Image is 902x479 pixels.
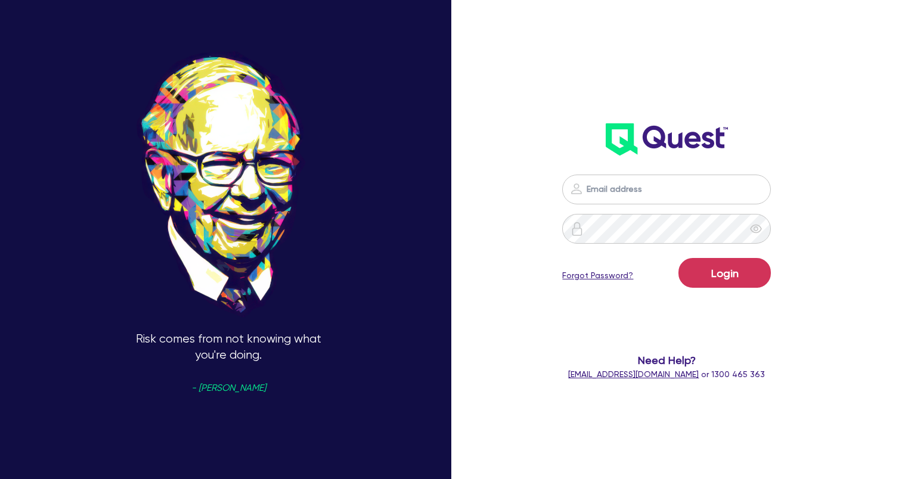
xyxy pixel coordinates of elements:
img: wH2k97JdezQIQAAAABJRU5ErkJggg== [606,123,728,155]
span: eye [750,223,762,235]
a: [EMAIL_ADDRESS][DOMAIN_NAME] [568,369,699,379]
span: or 1300 465 363 [568,369,765,379]
input: Email address [562,175,771,204]
img: icon-password [570,222,584,236]
button: Login [678,258,771,288]
img: icon-password [569,182,584,196]
span: Need Help? [550,352,784,368]
a: Forgot Password? [562,269,633,282]
span: - [PERSON_NAME] [191,384,266,393]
